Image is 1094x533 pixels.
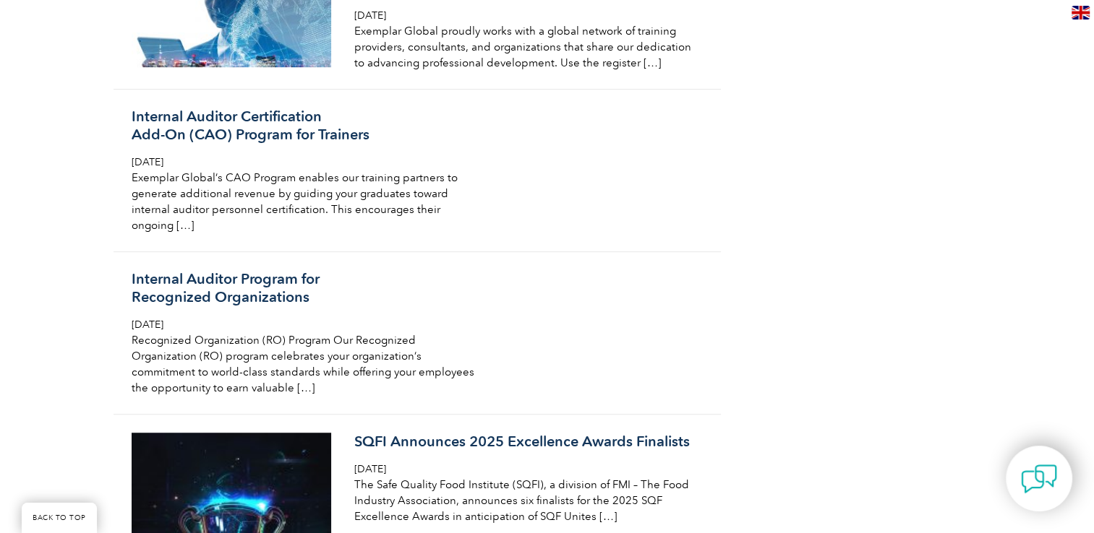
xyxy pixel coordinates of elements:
span: [DATE] [354,463,386,475]
h3: Internal Auditor Program for Recognized Organizations [132,270,474,306]
a: BACK TO TOP [22,503,97,533]
span: [DATE] [132,318,163,331]
span: [DATE] [354,9,386,22]
img: contact-chat.png [1021,461,1057,497]
h3: Internal Auditor Certification Add-On (CAO) Program for Trainers [132,108,474,144]
p: The Safe Quality Food Institute (SQFI), a division of FMI – The Food Industry Association, announ... [354,477,697,524]
a: Internal Auditor CertificationAdd-On (CAO) Program for Trainers [DATE] Exemplar Global’s CAO Prog... [114,90,721,252]
img: en [1072,6,1090,19]
h3: SQFI Announces 2025 Excellence Awards Finalists [354,433,697,451]
a: Internal Auditor Program forRecognized Organizations [DATE] Recognized Organization (RO) Program ... [114,252,721,415]
p: Exemplar Global proudly works with a global network of training providers, consultants, and organ... [354,23,697,71]
span: [DATE] [132,156,163,168]
p: Exemplar Global’s CAO Program enables our training partners to generate additional revenue by gui... [132,170,474,233]
p: Recognized Organization (RO) Program Our Recognized Organization (RO) program celebrates your org... [132,332,474,396]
